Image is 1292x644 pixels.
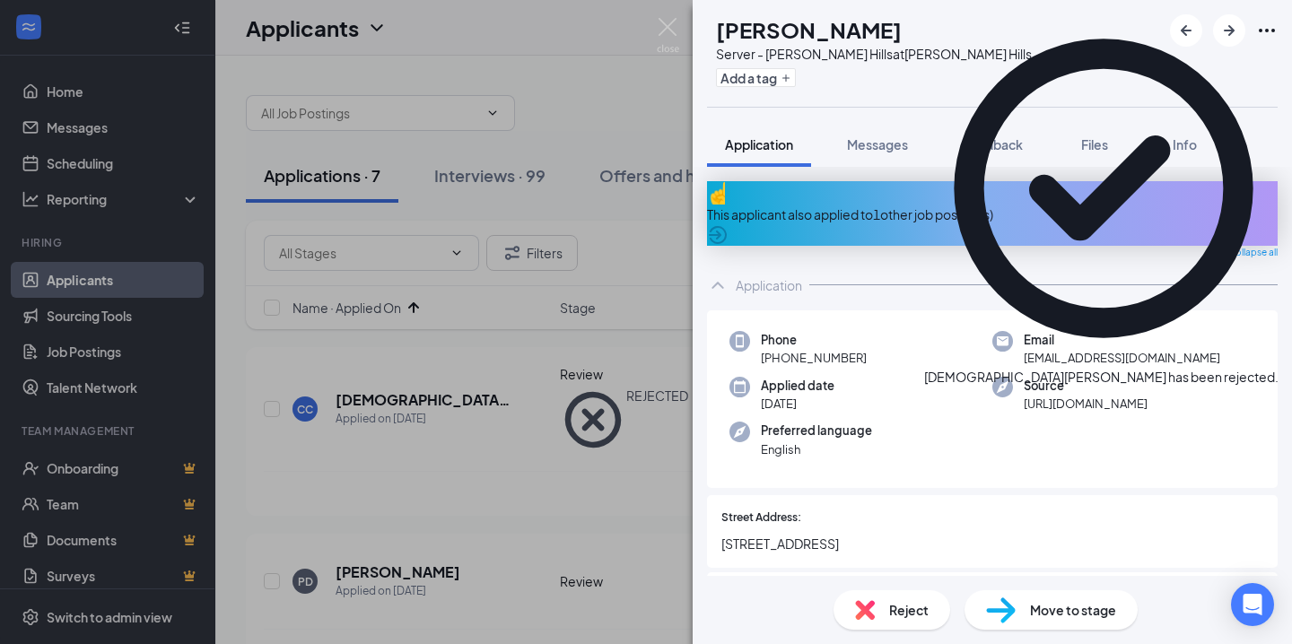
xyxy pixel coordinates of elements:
div: [DEMOGRAPHIC_DATA][PERSON_NAME] has been rejected. [924,368,1279,387]
span: [URL][DOMAIN_NAME] [1024,395,1148,413]
span: [DATE] [761,395,834,413]
svg: CheckmarkCircle [924,9,1283,368]
h1: [PERSON_NAME] [716,14,902,45]
span: Messages [847,136,908,152]
span: [PHONE_NUMBER] [761,349,867,367]
span: Preferred language [761,422,872,439]
span: Street Address: [721,509,801,527]
span: Application [725,136,793,152]
div: Open Intercom Messenger [1231,583,1274,626]
span: Applied date [761,377,834,395]
span: Phone [761,331,867,349]
div: This applicant also applied to 1 other job posting(s) [707,205,1278,224]
span: Reject [889,600,929,620]
svg: Plus [781,73,791,83]
div: Application [736,276,802,294]
svg: ArrowCircle [707,224,729,246]
span: English [761,440,872,458]
span: [STREET_ADDRESS] [721,534,1263,553]
div: Server - [PERSON_NAME] Hills at [PERSON_NAME] Hills [716,45,1032,63]
button: PlusAdd a tag [716,68,796,87]
svg: ChevronUp [707,274,729,296]
span: Move to stage [1030,600,1116,620]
